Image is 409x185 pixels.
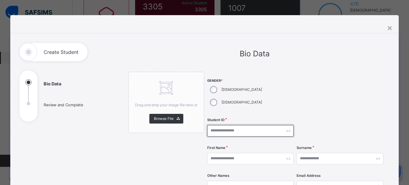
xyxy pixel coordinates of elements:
[297,145,312,150] label: Surname
[240,49,270,58] span: Bio Data
[207,145,225,150] label: First Name
[128,72,204,133] div: Drag and drop your image file here orBrowse File
[44,50,78,55] h1: Create Student
[154,116,174,121] span: Browse File
[207,117,224,123] label: Student ID
[221,87,262,92] label: [DEMOGRAPHIC_DATA]
[387,21,393,34] div: ×
[221,100,262,105] label: [DEMOGRAPHIC_DATA]
[207,173,229,178] label: Other Names
[207,78,294,83] span: Gender
[297,173,321,178] label: Email Address
[135,103,198,107] span: Drag and drop your image file here or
